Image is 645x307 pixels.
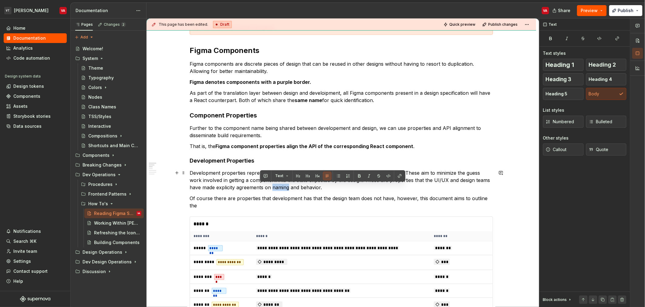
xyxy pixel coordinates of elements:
a: Reading Figma SpecsVA [84,209,144,218]
div: Design Operations [83,249,122,255]
div: How To's [88,201,108,207]
div: Search ⌘K [13,238,36,244]
p: Figma components are discrete pieces of design that can be reused in other designs without having... [190,60,493,75]
div: Analytics [13,45,33,51]
span: 2 [121,22,126,27]
button: Heading 5 [543,88,584,100]
div: TSS/Styles [88,114,111,120]
button: Quote [586,144,627,156]
p: Development properties represent how the development team interacts with the component. These aim... [190,169,493,191]
span: Heading 5 [546,91,568,97]
div: Dev Design Operations [73,257,144,267]
div: Nodes [88,94,102,100]
a: Refreshing the Icons Library [84,228,144,238]
button: Search ⌘K [4,236,67,246]
div: Welcome! [83,46,103,52]
p: Further to the component name being shared between developement and design, we can use properties... [190,124,493,139]
p: As part of the translation layer between design and develoipment, all Figma components present in... [190,89,493,104]
button: Bulleted [586,116,627,128]
button: VT[PERSON_NAME]VA [1,4,69,17]
span: Heading 2 [589,62,616,68]
div: Theme [88,65,103,71]
div: List styles [543,107,565,113]
div: Working Within [PERSON_NAME] [94,220,140,226]
a: Assets [4,101,67,111]
div: Pages [75,22,93,27]
button: Publish changes [481,20,520,29]
strong: same name [295,97,322,103]
div: Dev Design Operations [83,259,132,265]
a: Documentation [4,33,67,43]
button: Callout [543,144,584,156]
div: Design system data [5,74,41,79]
div: VT [4,7,12,14]
a: Invite team [4,246,67,256]
div: How To's [79,199,144,209]
div: Class Names [88,104,116,110]
button: Publish [609,5,643,16]
div: Components [83,152,110,158]
button: Quick preview [442,20,478,29]
span: This page has been edited. [159,22,208,27]
div: Compositions [88,133,117,139]
div: Documentation [76,8,133,14]
div: Settings [13,258,31,264]
div: Notifications [13,228,41,234]
div: Colors [88,84,102,91]
button: Heading 3 [543,73,584,85]
div: Other styles [543,135,569,141]
button: Preview [577,5,607,16]
div: Page tree [73,44,144,276]
span: Share [558,8,571,14]
h3: Component Properties [190,111,493,120]
div: VA [543,8,548,13]
span: Numbered [546,119,574,125]
button: Numbered [543,116,584,128]
div: Refreshing the Icons Library [94,230,140,236]
div: Dev Operations [73,170,144,180]
a: Working Within [PERSON_NAME] [84,218,144,228]
p: That is, the . [190,143,493,150]
span: Quote [589,147,609,153]
a: Interactive [79,121,144,131]
div: Shortcuts and Main Component Properties [88,143,138,149]
div: Components [13,93,40,99]
div: Block actions [543,297,567,302]
span: Publish changes [488,22,518,27]
div: Components [73,150,144,160]
div: Dev Operations [83,172,116,178]
a: Analytics [4,43,67,53]
div: Storybook stories [13,113,51,119]
div: Reading Figma Specs [94,210,135,216]
button: Notifications [4,226,67,236]
div: Block actions [543,295,572,304]
span: Draft [220,22,229,27]
a: Compositions [79,131,144,141]
a: Design tokens [4,81,67,91]
div: [PERSON_NAME] [14,8,49,14]
button: Heading 2 [586,59,627,71]
a: Code automation [4,53,67,63]
strong: Figma component properties align the API of the corresponding React component [215,143,413,149]
div: Building Components [94,239,140,246]
a: Components [4,91,67,101]
a: TSS/Styles [79,112,144,121]
a: Shortcuts and Main Component Properties [79,141,144,150]
button: Share [549,5,575,16]
span: Callout [546,147,567,153]
div: Discussion [73,267,144,276]
h2: Figma Components [190,46,493,55]
div: Code automation [13,55,50,61]
a: Theme [79,63,144,73]
a: Supernova Logo [20,296,50,302]
div: Documentation [13,35,46,41]
div: Procedures [88,181,113,187]
div: Procedures [79,180,144,189]
button: Help [4,276,67,286]
div: Home [13,25,25,31]
a: Data sources [4,121,67,131]
a: Settings [4,256,67,266]
div: Design tokens [13,83,44,89]
h4: Development Properties [190,157,493,164]
div: Frontend Patterns [88,191,127,197]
